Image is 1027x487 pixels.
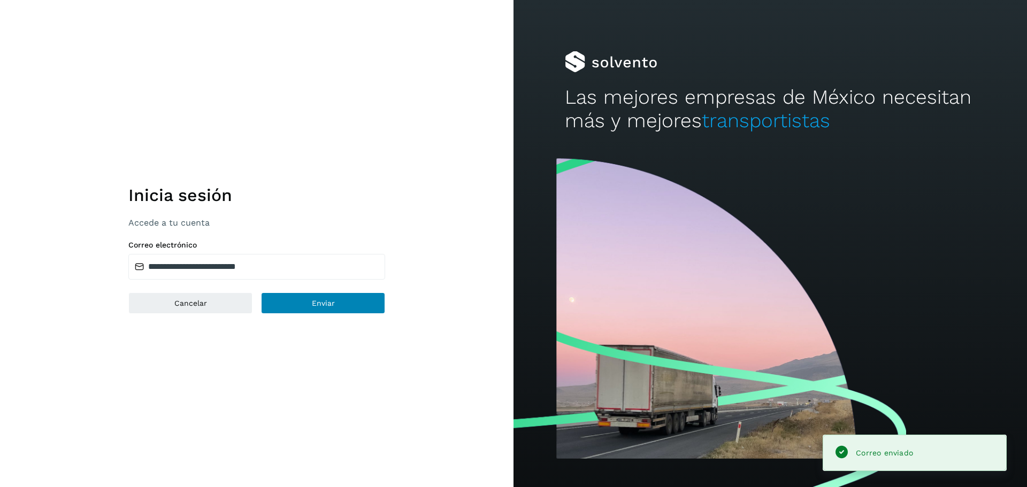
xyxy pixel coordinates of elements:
span: transportistas [702,109,830,132]
button: Enviar [261,292,385,314]
label: Correo electrónico [128,241,385,250]
button: Cancelar [128,292,252,314]
h2: Las mejores empresas de México necesitan más y mejores [565,86,976,133]
p: Accede a tu cuenta [128,218,385,228]
span: Enviar [312,299,335,307]
span: Correo enviado [856,449,913,457]
h1: Inicia sesión [128,185,385,205]
span: Cancelar [174,299,207,307]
